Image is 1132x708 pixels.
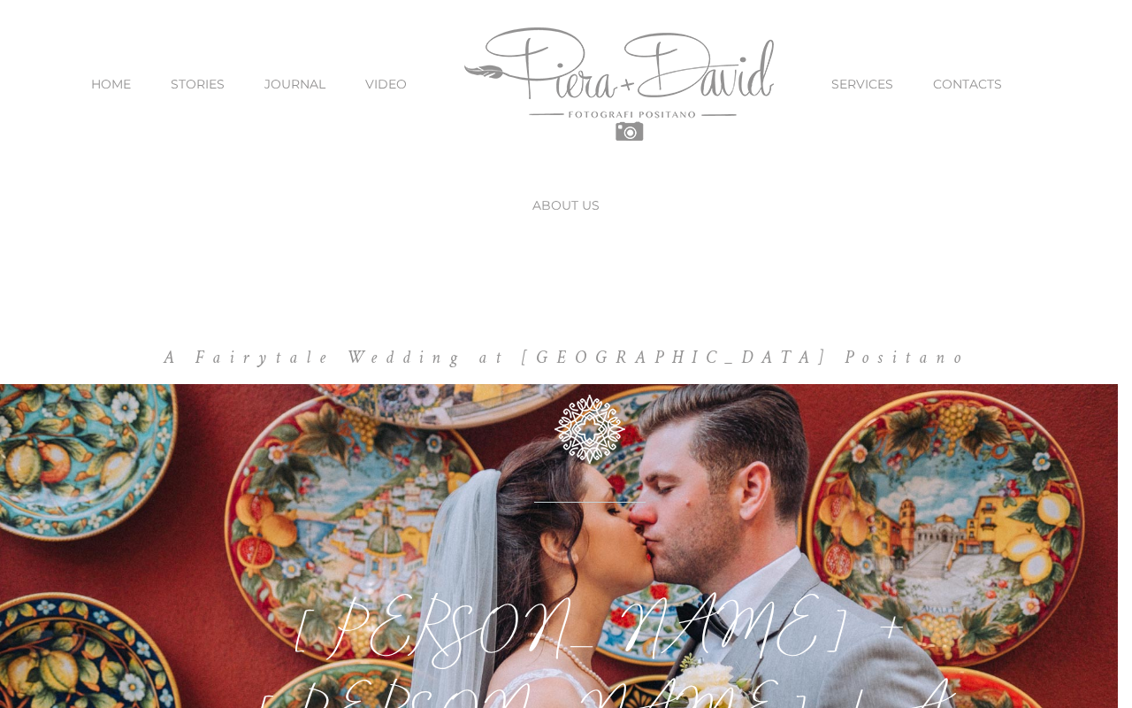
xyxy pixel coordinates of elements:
a: SERVICES [831,47,893,121]
a: VIDEO [365,47,407,121]
a: ABOUT US [532,168,600,242]
span: VIDEO [365,78,407,90]
a: STORIES [171,47,225,121]
span: ABOUT US [532,199,600,212]
img: Piera Plus David Photography Positano Logo [464,27,774,141]
span: JOURNAL [264,78,325,90]
h6: A Fairytale Wedding at [GEOGRAPHIC_DATA] Positano [49,349,1083,366]
span: HOME [91,78,131,90]
img: ghiri_bianco [555,395,625,464]
span: CONTACTS [933,78,1002,90]
span: SERVICES [831,78,893,90]
a: HOME [91,47,131,121]
span: STORIES [171,78,225,90]
a: JOURNAL [264,47,325,121]
a: CONTACTS [933,47,1002,121]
